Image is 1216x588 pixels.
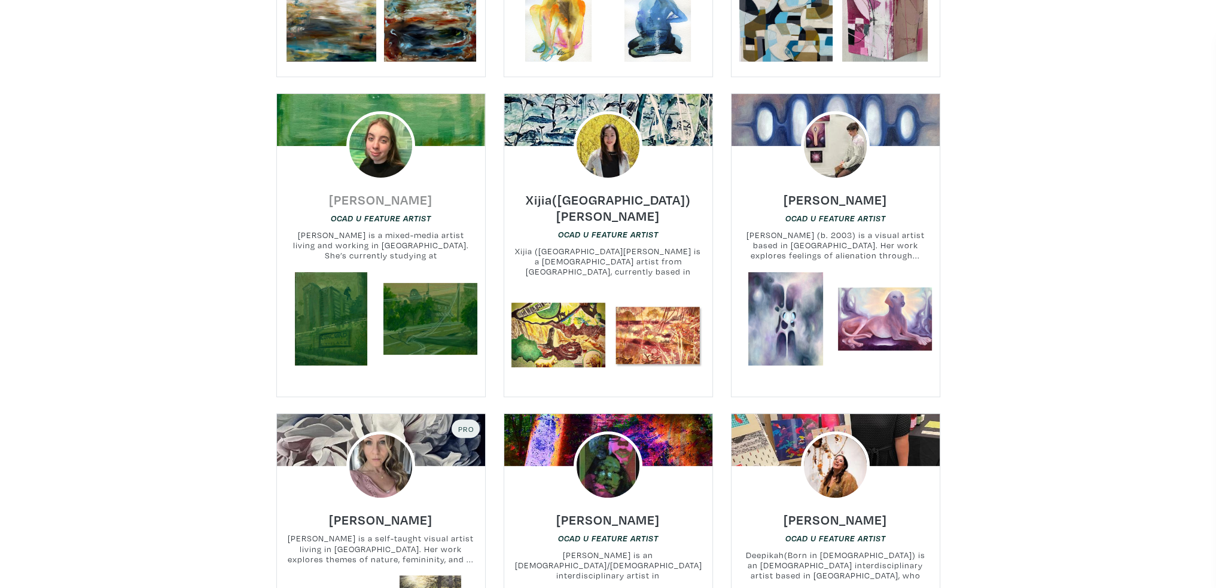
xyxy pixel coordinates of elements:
[504,246,712,278] small: Xijia ([GEOGRAPHIC_DATA][PERSON_NAME] is a [DEMOGRAPHIC_DATA] artist from [GEOGRAPHIC_DATA], curr...
[556,511,660,528] h6: [PERSON_NAME]
[784,191,887,208] h6: [PERSON_NAME]
[558,229,659,240] a: OCAD U Feature Artist
[504,191,712,224] h6: Xijia([GEOGRAPHIC_DATA]) [PERSON_NAME]
[457,424,474,434] span: Pro
[329,511,432,528] h6: [PERSON_NAME]
[574,431,643,501] img: phpThumb.php
[558,532,659,544] a: OCAD U Feature Artist
[558,230,659,239] em: OCAD U Feature Artist
[556,509,660,523] a: [PERSON_NAME]
[558,534,659,543] em: OCAD U Feature Artist
[504,550,712,581] small: [PERSON_NAME] is an [DEMOGRAPHIC_DATA]/[DEMOGRAPHIC_DATA] interdisciplinary artist in [GEOGRAPHIC...
[346,111,416,181] img: phpThumb.php
[801,111,870,181] img: phpThumb.php
[784,511,887,528] h6: [PERSON_NAME]
[329,191,432,208] h6: [PERSON_NAME]
[785,532,886,544] a: OCAD U Feature Artist
[346,431,416,501] img: phpThumb.php
[329,509,432,523] a: [PERSON_NAME]
[504,197,712,211] a: Xijia([GEOGRAPHIC_DATA]) [PERSON_NAME]
[574,111,643,181] img: phpThumb.php
[785,534,886,543] em: OCAD U Feature Artist
[329,189,432,203] a: [PERSON_NAME]
[331,214,431,223] em: OCAD U Feature Artist
[785,214,886,223] em: OCAD U Feature Artist
[785,212,886,224] a: OCAD U Feature Artist
[784,189,887,203] a: [PERSON_NAME]
[277,230,485,261] small: [PERSON_NAME] is a mixed-media artist living and working in [GEOGRAPHIC_DATA]. She’s currently st...
[732,230,940,261] small: [PERSON_NAME] (b. 2003) is a visual artist based in [GEOGRAPHIC_DATA]. Her work explores feelings...
[801,431,870,501] img: phpThumb.php
[331,212,431,224] a: OCAD U Feature Artist
[277,533,485,565] small: [PERSON_NAME] is a self-taught visual artist living in [GEOGRAPHIC_DATA]. Her work explores theme...
[732,550,940,581] small: Deepikah(Born in [DEMOGRAPHIC_DATA]) is an [DEMOGRAPHIC_DATA] interdisciplinary artist based in [...
[784,509,887,523] a: [PERSON_NAME]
